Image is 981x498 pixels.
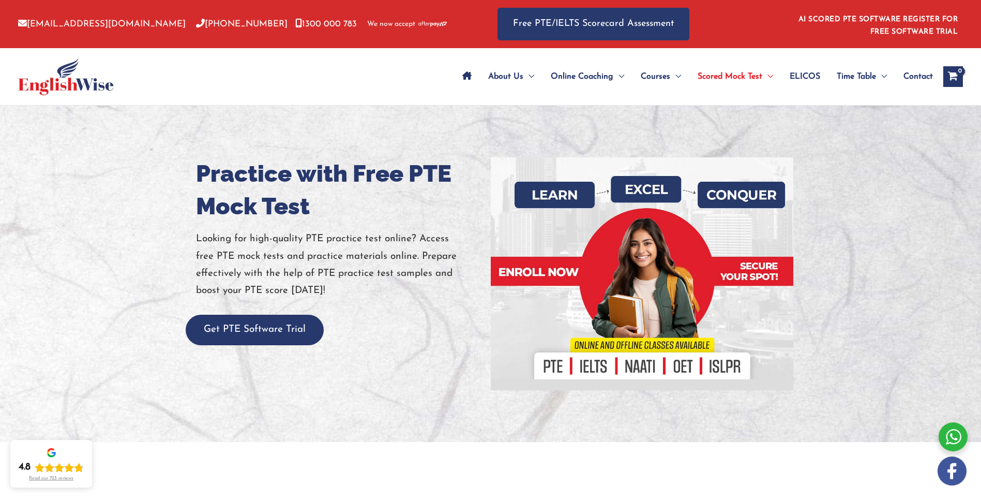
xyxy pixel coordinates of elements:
[454,58,933,95] nav: Site Navigation: Main Menu
[295,20,357,28] a: 1300 000 783
[790,58,820,95] span: ELICOS
[367,19,415,30] span: We now accept
[186,315,324,345] button: Get PTE Software Trial
[18,58,114,95] img: cropped-ew-logo
[895,58,933,95] a: Contact
[943,66,963,87] a: View Shopping Cart, empty
[798,16,958,36] a: AI SCORED PTE SOFTWARE REGISTER FOR FREE SOFTWARE TRIAL
[876,58,887,95] span: Menu Toggle
[18,20,186,28] a: [EMAIL_ADDRESS][DOMAIN_NAME]
[792,7,963,41] aside: Header Widget 1
[762,58,773,95] span: Menu Toggle
[480,58,542,95] a: About UsMenu Toggle
[698,58,762,95] span: Scored Mock Test
[488,58,523,95] span: About Us
[632,58,689,95] a: CoursesMenu Toggle
[523,58,534,95] span: Menu Toggle
[903,58,933,95] span: Contact
[551,58,613,95] span: Online Coaching
[670,58,681,95] span: Menu Toggle
[781,58,828,95] a: ELICOS
[19,461,84,474] div: Rating: 4.8 out of 5
[196,230,483,299] p: Looking for high-quality PTE practice test online? Access free PTE mock tests and practice materi...
[689,58,781,95] a: Scored Mock TestMenu Toggle
[186,325,324,334] a: Get PTE Software Trial
[641,58,670,95] span: Courses
[418,21,447,27] img: Afterpay-Logo
[542,58,632,95] a: Online CoachingMenu Toggle
[497,8,689,40] a: Free PTE/IELTS Scorecard Assessment
[938,457,967,486] img: white-facebook.png
[613,58,624,95] span: Menu Toggle
[29,476,73,481] div: Read our 723 reviews
[837,58,876,95] span: Time Table
[19,461,31,474] div: 4.8
[196,157,483,223] h1: Practice with Free PTE Mock Test
[828,58,895,95] a: Time TableMenu Toggle
[196,20,288,28] a: [PHONE_NUMBER]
